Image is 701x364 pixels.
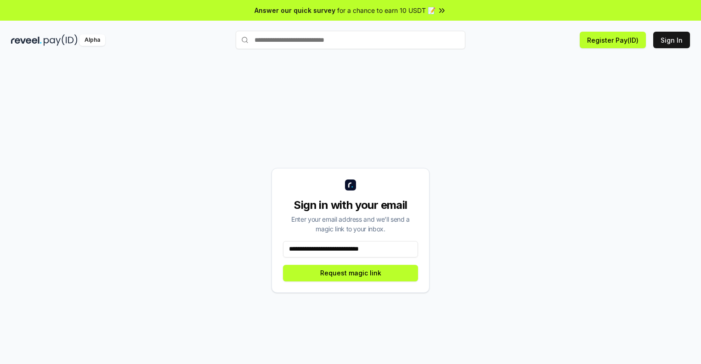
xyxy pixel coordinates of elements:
[254,6,335,15] span: Answer our quick survey
[11,34,42,46] img: reveel_dark
[79,34,105,46] div: Alpha
[337,6,435,15] span: for a chance to earn 10 USDT 📝
[283,198,418,213] div: Sign in with your email
[580,32,646,48] button: Register Pay(ID)
[653,32,690,48] button: Sign In
[283,214,418,234] div: Enter your email address and we’ll send a magic link to your inbox.
[345,179,356,190] img: logo_small
[44,34,78,46] img: pay_id
[283,265,418,281] button: Request magic link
